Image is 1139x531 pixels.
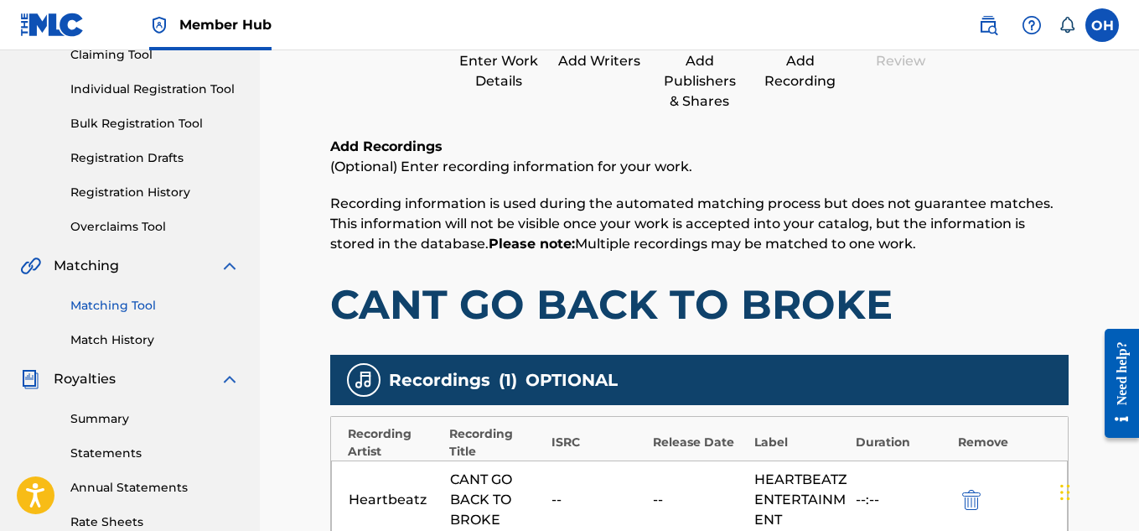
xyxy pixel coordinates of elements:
[1059,17,1075,34] div: Notifications
[354,370,374,390] img: recording
[653,490,746,510] div: --
[658,51,742,112] div: Add Publishers & Shares
[754,470,847,530] div: HEARTBEATZ ENTERTAINMENT
[220,369,240,389] img: expand
[330,279,1069,330] h1: CANT GO BACK TO BROKE
[856,434,949,451] div: Duration
[1085,8,1119,42] div: User Menu
[859,51,943,71] div: Review
[653,434,746,451] div: Release Date
[20,369,40,389] img: Royalties
[70,445,240,462] a: Statements
[70,184,240,201] a: Registration History
[179,15,272,34] span: Member Hub
[220,256,240,276] img: expand
[457,51,541,91] div: Enter Work Details
[449,425,542,461] div: Recording Title
[450,470,543,530] div: CANT GO BACK TO BROKE
[1055,450,1139,531] iframe: Chat Widget
[70,149,240,167] a: Registration Drafts
[1015,8,1048,42] div: Help
[551,490,645,510] div: --
[348,425,441,461] div: Recording Artist
[349,490,442,510] div: Heartbeatz
[70,46,240,64] a: Claiming Tool
[489,236,575,252] strong: Please note:
[330,159,692,174] span: (Optional) Enter recording information for your work.
[149,15,169,35] img: Top Rightsholder
[20,256,41,276] img: Matching
[754,434,847,451] div: Label
[70,479,240,497] a: Annual Statements
[557,51,641,71] div: Add Writers
[962,490,981,510] img: 12a2ab48e56ec057fbd8.svg
[330,137,1069,157] h6: Add Recordings
[70,115,240,133] a: Bulk Registration Tool
[70,81,240,98] a: Individual Registration Tool
[499,367,517,393] span: ( 1 )
[856,490,949,510] div: --:--
[54,369,116,389] span: Royalties
[70,513,240,531] a: Rate Sheets
[758,51,842,91] div: Add Recording
[958,434,1051,451] div: Remove
[70,331,240,349] a: Match History
[389,367,490,393] span: Recordings
[70,218,240,236] a: Overclaims Tool
[70,410,240,428] a: Summary
[54,256,119,276] span: Matching
[551,434,645,451] div: ISRC
[978,15,998,35] img: search
[20,13,85,37] img: MLC Logo
[1022,15,1042,35] img: help
[971,8,1005,42] a: Public Search
[70,297,240,315] a: Matching Tool
[1060,467,1070,518] div: Drag
[330,195,1054,252] span: Recording information is used during the automated matching process but does not guarantee matche...
[1092,316,1139,451] iframe: Resource Center
[525,367,618,393] span: OPTIONAL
